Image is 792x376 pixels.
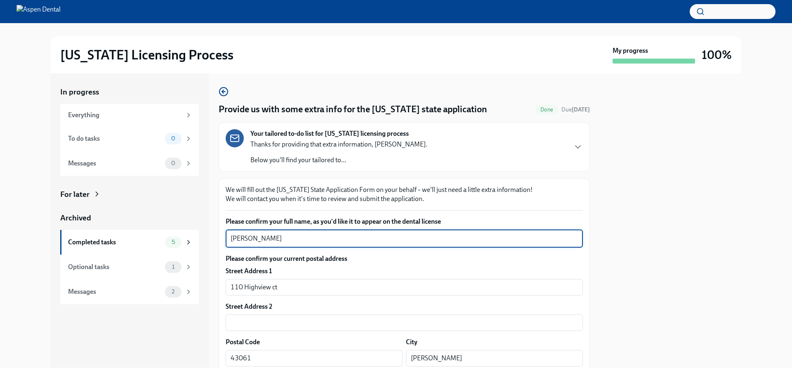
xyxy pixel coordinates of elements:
[226,302,272,311] label: Street Address 2
[561,106,590,113] span: Due
[60,151,199,176] a: Messages0
[166,135,180,142] span: 0
[167,264,179,270] span: 1
[561,106,590,114] span: June 17th, 2025 10:00
[250,129,409,138] strong: Your tailored to-do list for [US_STATE] licensing process
[167,289,179,295] span: 2
[572,106,590,113] strong: [DATE]
[68,159,162,168] div: Messages
[60,230,199,255] a: Completed tasks5
[226,267,272,276] label: Street Address 1
[226,185,583,203] p: We will fill out the [US_STATE] State Application Form on your behalf – we'll just need a little ...
[60,47,233,63] h2: [US_STATE] Licensing Process
[60,126,199,151] a: To do tasks0
[68,262,162,272] div: Optional tasks
[60,213,199,223] a: Archived
[60,189,199,200] a: For later
[16,5,61,18] img: Aspen Dental
[166,160,180,166] span: 0
[219,103,487,116] h4: Provide us with some extra info for the [US_STATE] state application
[60,104,199,126] a: Everything
[60,87,199,97] a: In progress
[68,111,181,120] div: Everything
[60,255,199,279] a: Optional tasks1
[60,189,90,200] div: For later
[60,279,199,304] a: Messages2
[226,254,583,263] label: Please confirm your current postal address
[68,287,162,296] div: Messages
[702,47,732,62] h3: 100%
[406,338,417,347] label: City
[535,106,558,113] span: Done
[250,140,427,149] p: Thanks for providing that extra information, [PERSON_NAME].
[226,338,260,347] label: Postal Code
[226,217,583,226] label: Please confirm your full name, as you'd like it to appear on the dental license
[68,134,162,143] div: To do tasks
[68,238,162,247] div: Completed tasks
[250,156,427,165] p: Below you'll find your tailored to...
[613,46,648,55] strong: My progress
[167,239,180,245] span: 5
[231,234,578,244] textarea: [PERSON_NAME]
